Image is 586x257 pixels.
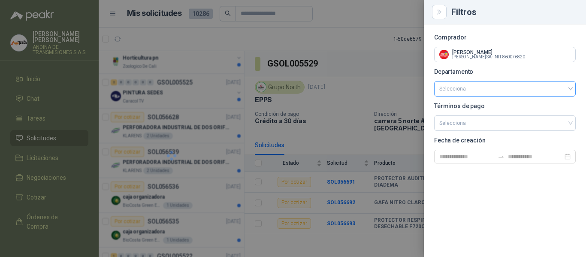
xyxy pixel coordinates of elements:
span: to [498,153,504,160]
p: Fecha de creación [434,138,576,143]
p: Comprador [434,35,576,40]
p: Términos de pago [434,103,576,109]
span: swap-right [498,153,504,160]
button: Close [434,7,444,17]
div: Filtros [451,8,576,16]
p: Departamento [434,69,576,74]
